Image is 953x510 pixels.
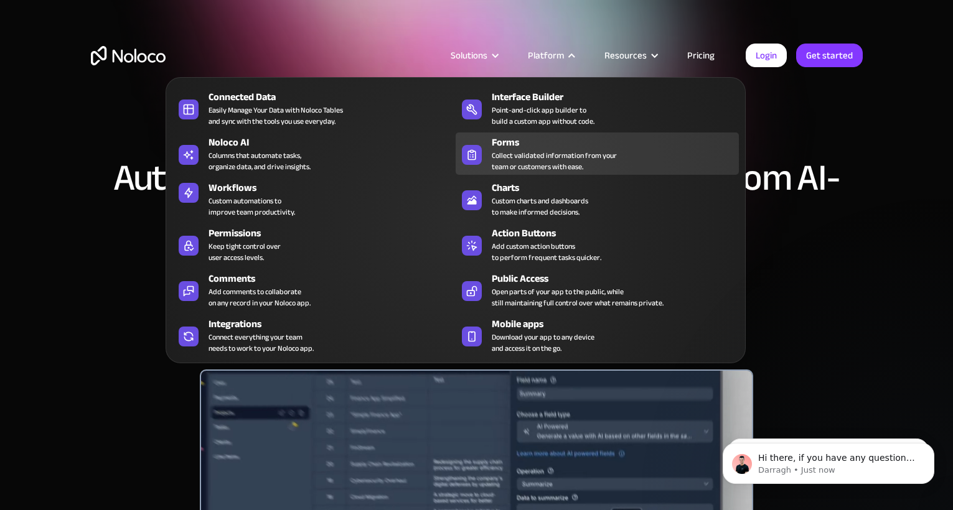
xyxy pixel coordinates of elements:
a: CommentsAdd comments to collaborateon any record in your Noloco app. [172,269,456,311]
div: Resources [604,47,647,63]
div: Solutions [451,47,487,63]
div: Charts [492,180,744,195]
div: Interface Builder [492,90,744,104]
div: Connected Data [209,90,461,104]
a: FormsCollect validated information from yourteam or customers with ease. [456,132,739,175]
a: ChartsCustom charts and dashboardsto make informed decisions. [456,178,739,220]
div: Point-and-click app builder to build a custom app without code. [492,104,594,127]
div: Platform [512,47,589,63]
a: Login [746,44,787,67]
a: home [91,46,166,65]
div: Collect validated information from your team or customers with ease. [492,150,617,172]
div: Public Access [492,271,744,286]
div: Open parts of your app to the public, while still maintaining full control over what remains priv... [492,286,664,308]
a: IntegrationsConnect everything your teamneeds to work to your Noloco app. [172,314,456,356]
div: Solutions [435,47,512,63]
div: Noloco AI [209,135,461,150]
div: Permissions [209,226,461,241]
h1: AI-Powered Workflow Automation [91,137,863,147]
a: Public AccessOpen parts of your app to the public, whilestill maintaining full control over what ... [456,269,739,311]
div: Add custom action buttons to perform frequent tasks quicker. [492,241,601,263]
div: Forms [492,135,744,150]
div: Custom automations to improve team productivity. [209,195,295,218]
a: Mobile appsDownload your app to any deviceand access it on the go. [456,314,739,356]
iframe: Intercom notifications message [704,417,953,504]
div: Resources [589,47,672,63]
div: Columns that automate tasks, organize data, and drive insights. [209,150,311,172]
div: Platform [528,47,564,63]
a: Get started [796,44,863,67]
div: Comments [209,271,461,286]
a: Action ButtonsAdd custom action buttonsto perform frequent tasks quicker. [456,223,739,266]
div: Connect everything your team needs to work to your Noloco app. [209,331,314,354]
div: Action Buttons [492,226,744,241]
div: Mobile apps [492,317,744,331]
a: Interface BuilderPoint-and-click app builder tobuild a custom app without code. [456,87,739,129]
span: Download your app to any device and access it on the go. [492,331,594,354]
a: WorkflowsCustom automations toimprove team productivity. [172,178,456,220]
div: Add comments to collaborate on any record in your Noloco app. [209,286,311,308]
div: Integrations [209,317,461,331]
a: Noloco AIColumns that automate tasks,organize data, and drive insights. [172,132,456,175]
div: Custom charts and dashboards to make informed decisions. [492,195,588,218]
div: Keep tight control over user access levels. [209,241,281,263]
h2: Automate Your Team’s Processes with Custom AI-Powered Workflows [91,159,863,234]
div: Workflows [209,180,461,195]
a: Pricing [672,47,730,63]
a: PermissionsKeep tight control overuser access levels. [172,223,456,266]
div: Easily Manage Your Data with Noloco Tables and sync with the tools you use everyday. [209,104,343,127]
nav: Platform [166,60,746,363]
a: Connected DataEasily Manage Your Data with Noloco Tablesand sync with the tools you use everyday. [172,87,456,129]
